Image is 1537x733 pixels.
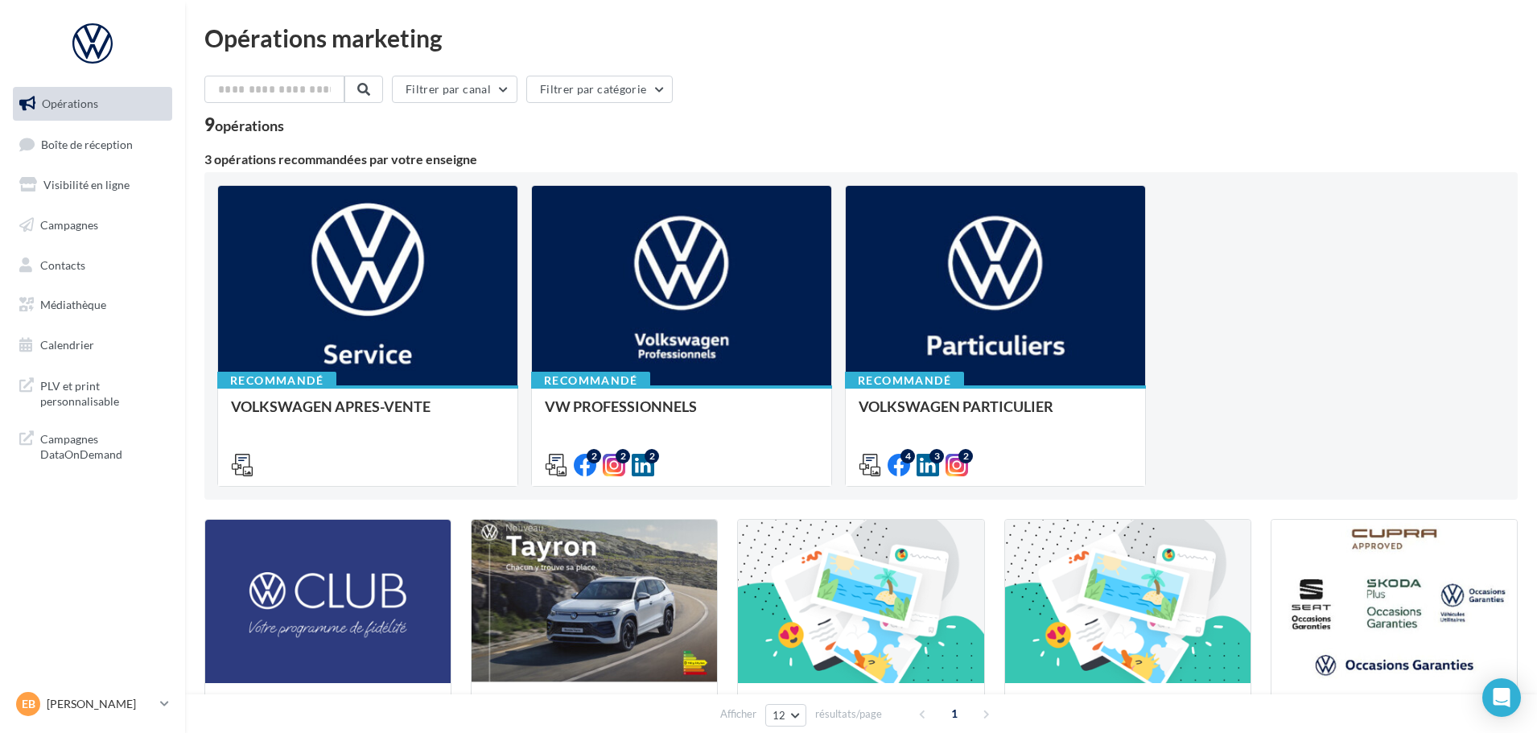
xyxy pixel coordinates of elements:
div: opérations [215,118,284,133]
div: Open Intercom Messenger [1482,678,1521,717]
a: Boîte de réception [10,127,175,162]
button: Filtrer par canal [392,76,517,103]
div: VOLKSWAGEN APRES-VENTE [231,398,505,430]
span: Contacts [40,257,85,271]
span: résultats/page [815,706,882,722]
button: Filtrer par catégorie [526,76,673,103]
div: 3 opérations recommandées par votre enseigne [204,153,1518,166]
span: PLV et print personnalisable [40,375,166,410]
a: Visibilité en ligne [10,168,175,202]
div: 2 [616,449,630,463]
div: 4 [900,449,915,463]
span: Opérations [42,97,98,110]
span: Boîte de réception [41,137,133,150]
span: Campagnes DataOnDemand [40,428,166,463]
div: 3 [929,449,944,463]
div: 2 [645,449,659,463]
div: Recommandé [845,372,964,389]
div: 9 [204,116,284,134]
span: Calendrier [40,338,94,352]
div: VOLKSWAGEN PARTICULIER [859,398,1132,430]
span: Médiathèque [40,298,106,311]
div: VW PROFESSIONNELS [545,398,818,430]
span: Visibilité en ligne [43,178,130,191]
span: Campagnes [40,218,98,232]
span: Afficher [720,706,756,722]
p: [PERSON_NAME] [47,696,154,712]
span: 1 [942,701,967,727]
div: Recommandé [217,372,336,389]
div: Recommandé [531,372,650,389]
div: 2 [587,449,601,463]
a: PLV et print personnalisable [10,369,175,416]
span: EB [22,696,35,712]
div: Opérations marketing [204,26,1518,50]
a: Campagnes DataOnDemand [10,422,175,469]
a: Opérations [10,87,175,121]
a: Calendrier [10,328,175,362]
a: Médiathèque [10,288,175,322]
a: Contacts [10,249,175,282]
a: Campagnes [10,208,175,242]
button: 12 [765,704,806,727]
div: 2 [958,449,973,463]
a: EB [PERSON_NAME] [13,689,172,719]
span: 12 [773,709,786,722]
